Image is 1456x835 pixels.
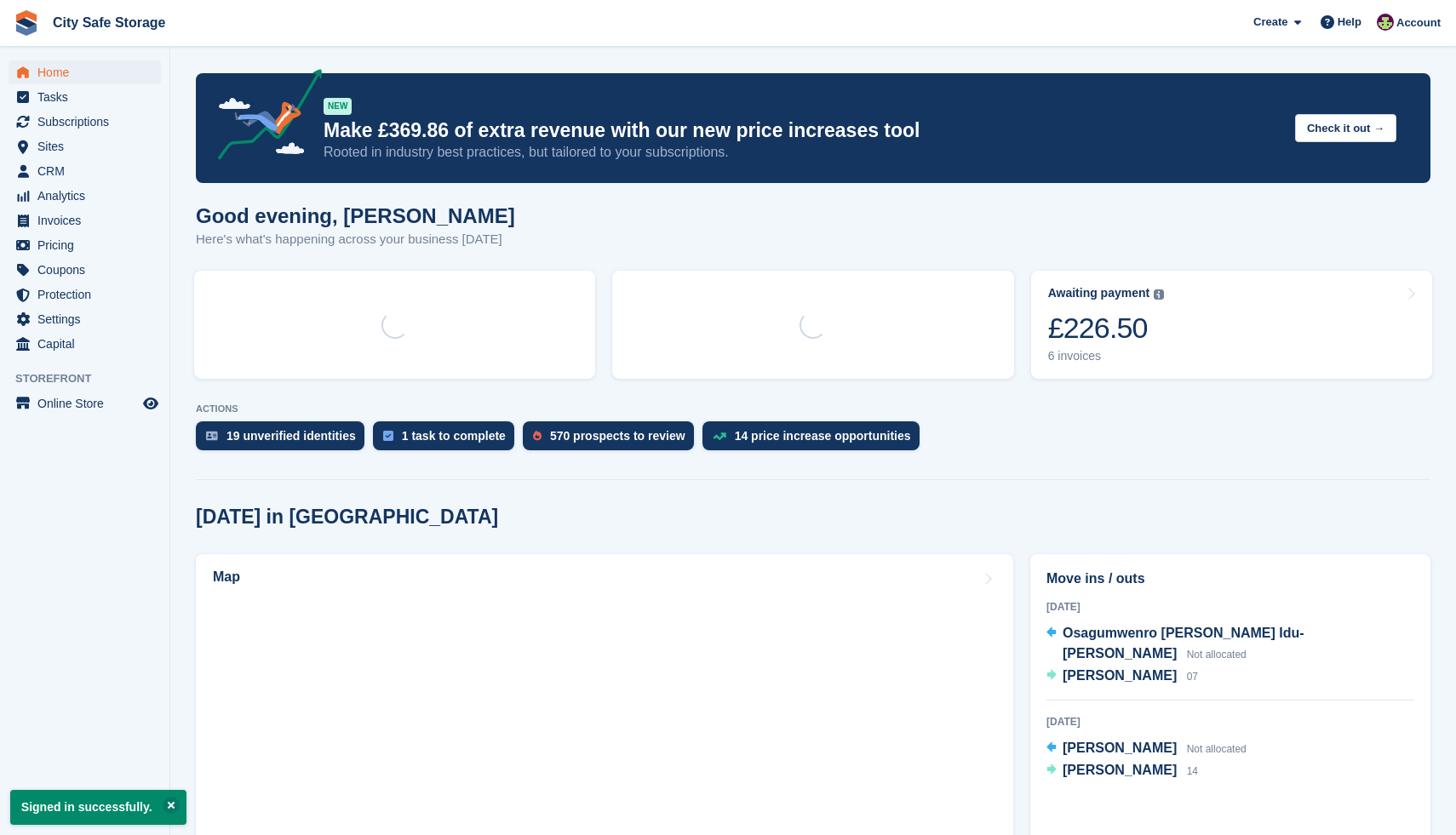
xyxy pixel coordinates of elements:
div: 570 prospects to review [550,429,685,443]
a: menu [9,307,161,331]
a: menu [9,258,161,282]
span: Pricing [37,233,140,257]
span: Subscriptions [37,110,140,134]
a: Awaiting payment £226.50 6 invoices [1031,271,1432,379]
h2: Move ins / outs [1046,569,1414,589]
div: 19 unverified identities [226,429,356,443]
img: price-adjustments-announcement-icon-8257ccfd72463d97f412b2fc003d46551f7dbcb40ab6d574587a9cd5c0d94... [203,69,323,166]
span: [PERSON_NAME] [1063,668,1177,683]
span: Account [1396,14,1441,31]
div: Awaiting payment [1048,286,1150,300]
a: menu [9,332,161,356]
h1: Good evening, [PERSON_NAME] [196,204,515,227]
p: Here's what's happening across your business [DATE] [196,230,515,249]
div: [DATE] [1046,714,1414,729]
a: Osagumwenro [PERSON_NAME] Idu-[PERSON_NAME] Not allocated [1046,623,1414,666]
a: 19 unverified identities [196,421,373,459]
a: 1 task to complete [373,421,523,459]
span: Coupons [37,258,140,282]
span: Capital [37,332,140,356]
a: menu [9,85,161,109]
a: menu [9,159,161,183]
a: Preview store [140,393,161,414]
span: CRM [37,159,140,183]
img: stora-icon-8386f47178a22dfd0bd8f6a31ec36ba5ce8667c1dd55bd0f319d3a0aa187defe.svg [14,10,39,36]
a: [PERSON_NAME] 07 [1046,666,1198,688]
div: £226.50 [1048,311,1165,346]
span: 07 [1187,671,1198,683]
a: menu [9,392,161,415]
img: task-75834270c22a3079a89374b754ae025e5fb1db73e45f91037f5363f120a921f8.svg [383,431,393,441]
a: [PERSON_NAME] Not allocated [1046,738,1247,760]
span: Protection [37,283,140,306]
a: menu [9,233,161,257]
a: menu [9,184,161,208]
a: menu [9,134,161,158]
img: verify_identity-adf6edd0f0f0b5bbfe63781bf79b02c33cf7c696d77639b501bdc392416b5a36.svg [206,431,218,441]
div: [DATE] [1046,599,1414,615]
a: menu [9,283,161,306]
a: 570 prospects to review [523,421,702,459]
a: menu [9,60,161,84]
span: Not allocated [1187,743,1247,755]
p: ACTIONS [196,403,1430,415]
h2: [DATE] in [GEOGRAPHIC_DATA] [196,506,498,529]
span: Tasks [37,85,140,109]
img: price_increase_opportunities-93ffe204e8149a01c8c9dc8f82e8f89637d9d84a8eef4429ea346261dce0b2c0.svg [713,432,726,440]
p: Signed in successfully. [10,790,186,825]
p: Rooted in industry best practices, but tailored to your subscriptions. [324,143,1281,162]
span: Sites [37,134,140,158]
div: 14 price increase opportunities [735,429,911,443]
span: Help [1338,14,1361,31]
span: Analytics [37,184,140,208]
a: menu [9,209,161,232]
span: Not allocated [1187,649,1247,661]
div: 6 invoices [1048,349,1165,363]
div: 1 task to complete [402,429,506,443]
span: Storefront [15,370,169,387]
img: Richie Miller [1377,14,1394,31]
p: Make £369.86 of extra revenue with our new price increases tool [324,118,1281,143]
span: Home [37,60,140,84]
span: [PERSON_NAME] [1063,763,1177,777]
span: 14 [1187,765,1198,777]
span: Settings [37,307,140,331]
span: Osagumwenro [PERSON_NAME] Idu-[PERSON_NAME] [1063,626,1304,661]
span: Online Store [37,392,140,415]
span: [PERSON_NAME] [1063,741,1177,755]
span: Invoices [37,209,140,232]
div: NEW [324,98,352,115]
a: menu [9,110,161,134]
a: City Safe Storage [46,9,172,37]
span: Create [1253,14,1287,31]
a: [PERSON_NAME] 14 [1046,760,1198,782]
h2: Map [213,569,240,585]
img: icon-info-grey-7440780725fd019a000dd9b08b2336e03edf1995a4989e88bcd33f0948082b44.svg [1154,289,1164,300]
img: prospect-51fa495bee0391a8d652442698ab0144808aea92771e9ea1ae160a38d050c398.svg [533,431,542,441]
button: Check it out → [1295,114,1396,142]
a: 14 price increase opportunities [702,421,928,459]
